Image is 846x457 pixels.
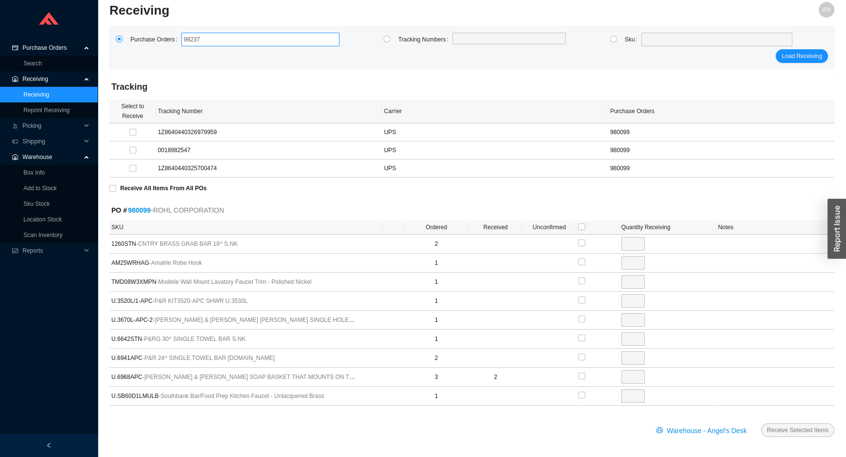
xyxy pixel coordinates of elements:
span: - [PERSON_NAME] & [PERSON_NAME] SOAP BASKET THAT MOUNTS ON THE U.5540 SLIDING RAIL IN POLISHED CH... [142,374,484,380]
span: - P&RG 30^ SINGLE TOWEL BAR S.NK [142,336,246,342]
span: U.3520L/1-APC [111,296,356,306]
td: 3 [404,368,468,387]
a: Receiving [23,91,49,98]
span: - P&R KIT3520-APC SHWR U.3530L [152,298,248,304]
a: Scan Inventory [23,232,63,238]
button: Load Receiving [776,49,828,63]
span: Reports [22,243,81,258]
td: 1 [404,330,468,349]
td: 2 [404,349,468,368]
th: Received [468,220,522,235]
span: Warehouse - Angel's Desk [667,425,747,437]
button: printerWarehouse - Angel's Desk [650,423,755,437]
strong: Receive All Items From All POs [120,185,207,192]
th: Purchase Orders [608,99,834,123]
th: Unconfirmed [522,220,576,235]
span: U.3670L-APC-2 [111,315,356,325]
span: U.6968APC [111,372,356,382]
span: credit-card [12,45,19,51]
span: 2 [494,374,497,380]
span: - [PERSON_NAME] & [PERSON_NAME] [PERSON_NAME] SINGLE HOLE SINGLE LEVER LAVATORY FAUCET IN POLISHE... [153,317,556,323]
span: AN [823,2,831,18]
span: U.SB60D1LMULB [111,391,356,401]
strong: PO # [111,206,151,214]
a: 980099 [128,206,151,214]
label: Purchase Orders [130,33,181,46]
span: TMD08W3XMPN [111,277,356,287]
a: Box Info [23,169,45,176]
th: Select to Receive [109,99,156,123]
span: U.6642STN [111,334,356,344]
span: U.6941APC [111,353,356,363]
span: Receiving [22,71,81,87]
th: Ordered [404,220,468,235]
span: printer [656,427,665,435]
td: 980099 [608,123,834,141]
th: Carrier [382,99,608,123]
span: - CNTRY BRASS GRAB BAR 18^ S.NK [136,240,238,247]
th: Tracking Number [156,99,382,123]
td: 2 [404,235,468,254]
td: 1 [404,292,468,311]
label: Tracking Numbers [398,33,452,46]
h4: Tracking [111,81,832,93]
td: 1 [404,273,468,292]
th: SKU [109,220,382,235]
th: Quantity Receiving [619,220,716,235]
td: 1 [404,311,468,330]
span: Load Receiving [782,51,822,61]
td: UPS [382,141,608,159]
td: 1 [404,254,468,273]
span: AM25WRHAG [111,258,356,268]
td: UPS [382,123,608,141]
a: Search [23,60,42,67]
span: fund [12,248,19,254]
a: Reprint Receiving [23,107,70,114]
a: Sku Stock [23,200,50,207]
button: Receive Selected Items [761,423,834,437]
span: - P&R 24^ SINGLE TOWEL BAR [DOMAIN_NAME] [142,355,275,361]
td: UPS [382,159,608,178]
span: 1260STN [111,239,356,249]
span: left [46,442,52,448]
h2: Receiving [109,2,653,19]
span: Purchase Orders [22,40,81,56]
td: 1Z8640440325700474 [156,159,382,178]
a: Location Stock [23,216,62,223]
span: Picking [22,118,81,134]
span: - ROHL CORPORATION [151,205,224,216]
td: 0018982547 [156,141,382,159]
span: - Southbank Bar/Food Prep Kitchen Faucet - Unlacquered Brass [159,393,324,399]
td: 980099 [608,159,834,178]
td: 1Z8640440326979959 [156,123,382,141]
td: 1 [404,387,468,406]
td: 980099 [608,141,834,159]
span: Shipping [22,134,81,149]
label: Sku [625,33,641,46]
th: Notes [716,220,834,235]
span: - Modelle Wall Mount Lavatory Faucet Trim - Polished Nickel [156,278,312,285]
span: - Amahle Robe Hook [149,259,202,266]
span: Warehouse [22,149,81,165]
a: Add to Stock [23,185,57,192]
